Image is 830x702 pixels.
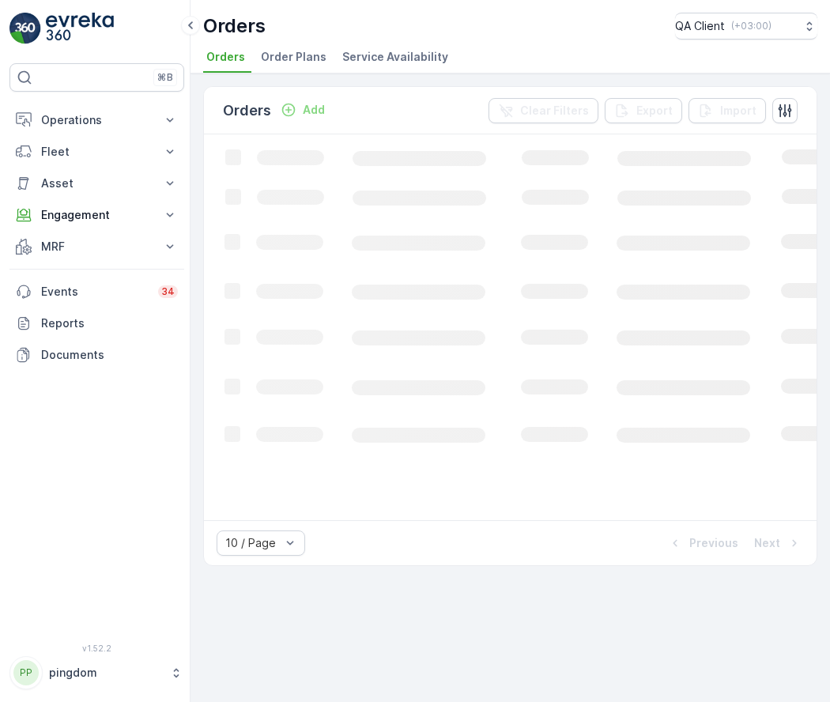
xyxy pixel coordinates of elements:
[689,98,766,123] button: Import
[689,535,738,551] p: Previous
[666,534,740,553] button: Previous
[41,315,178,331] p: Reports
[46,13,114,44] img: logo_light-DOdMpM7g.png
[489,98,598,123] button: Clear Filters
[41,175,153,191] p: Asset
[9,339,184,371] a: Documents
[9,13,41,44] img: logo
[731,20,772,32] p: ( +03:00 )
[41,207,153,223] p: Engagement
[9,643,184,653] span: v 1.52.2
[41,284,149,300] p: Events
[636,103,673,119] p: Export
[274,100,331,119] button: Add
[41,347,178,363] p: Documents
[157,71,173,84] p: ⌘B
[13,660,39,685] div: PP
[720,103,756,119] p: Import
[161,285,175,298] p: 34
[206,49,245,65] span: Orders
[605,98,682,123] button: Export
[203,13,266,39] p: Orders
[9,168,184,199] button: Asset
[9,104,184,136] button: Operations
[520,103,589,119] p: Clear Filters
[753,534,804,553] button: Next
[754,535,780,551] p: Next
[41,112,153,128] p: Operations
[9,231,184,262] button: MRF
[49,665,162,681] p: pingdom
[303,102,325,118] p: Add
[9,276,184,308] a: Events34
[9,136,184,168] button: Fleet
[261,49,326,65] span: Order Plans
[41,144,153,160] p: Fleet
[342,49,448,65] span: Service Availability
[9,199,184,231] button: Engagement
[223,100,271,122] p: Orders
[9,308,184,339] a: Reports
[41,239,153,255] p: MRF
[675,18,725,34] p: QA Client
[675,13,817,40] button: QA Client(+03:00)
[9,656,184,689] button: PPpingdom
